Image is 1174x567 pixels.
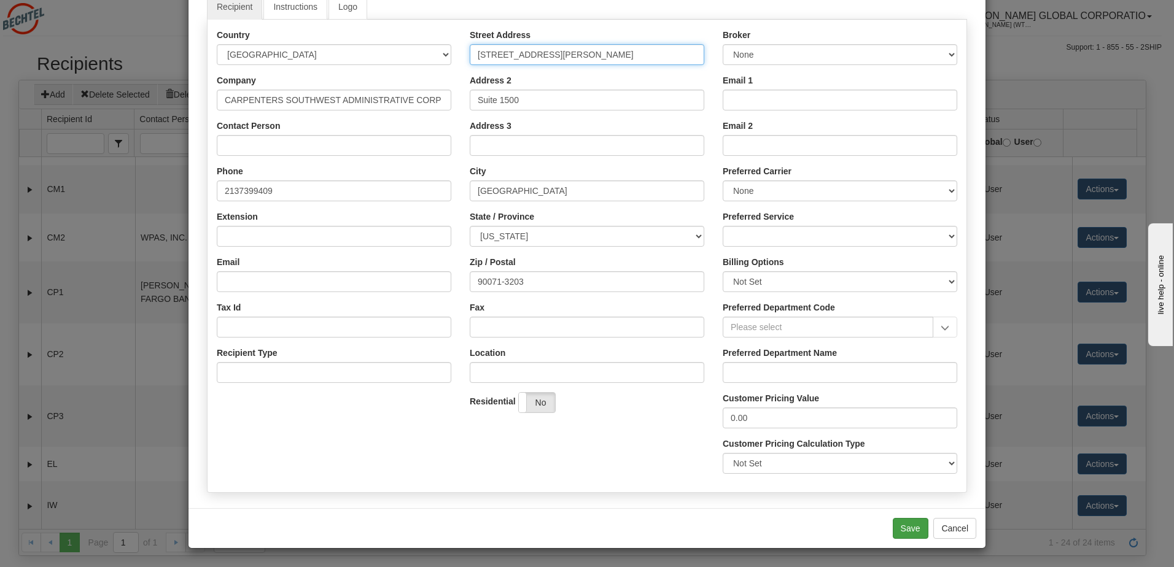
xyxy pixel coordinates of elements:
label: Contact Person [217,120,280,132]
div: live help - online [9,10,114,20]
label: Email 2 [723,120,753,132]
label: Preferred Department Code [723,301,835,314]
label: Preferred Carrier [723,165,791,177]
label: No [519,393,556,412]
label: Address 2 [470,74,511,87]
label: Recipient Type [217,347,278,359]
label: Extension [217,210,258,223]
label: Customer Pricing Value [723,392,819,404]
button: Cancel [933,518,976,539]
label: Location [470,347,505,359]
label: Billing Options [723,256,784,268]
iframe: chat widget [1146,221,1173,346]
label: Country [217,29,250,41]
label: Residential [470,395,516,407]
label: Street Address [470,29,531,41]
label: City [470,165,486,177]
label: Broker [723,29,750,41]
label: Fax [470,301,484,314]
label: Email 1 [723,74,753,87]
label: Email [217,256,239,268]
label: Customer Pricing Calculation Type [723,438,865,450]
label: Tax Id [217,301,241,314]
label: Zip / Postal [470,256,516,268]
label: Company [217,74,256,87]
label: Preferred Service [723,210,794,223]
label: State / Province [470,210,534,223]
label: Phone [217,165,243,177]
label: Address 3 [470,120,511,132]
label: Preferred Department Name [723,347,837,359]
input: Please select [723,317,933,337]
button: Save [893,518,928,539]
